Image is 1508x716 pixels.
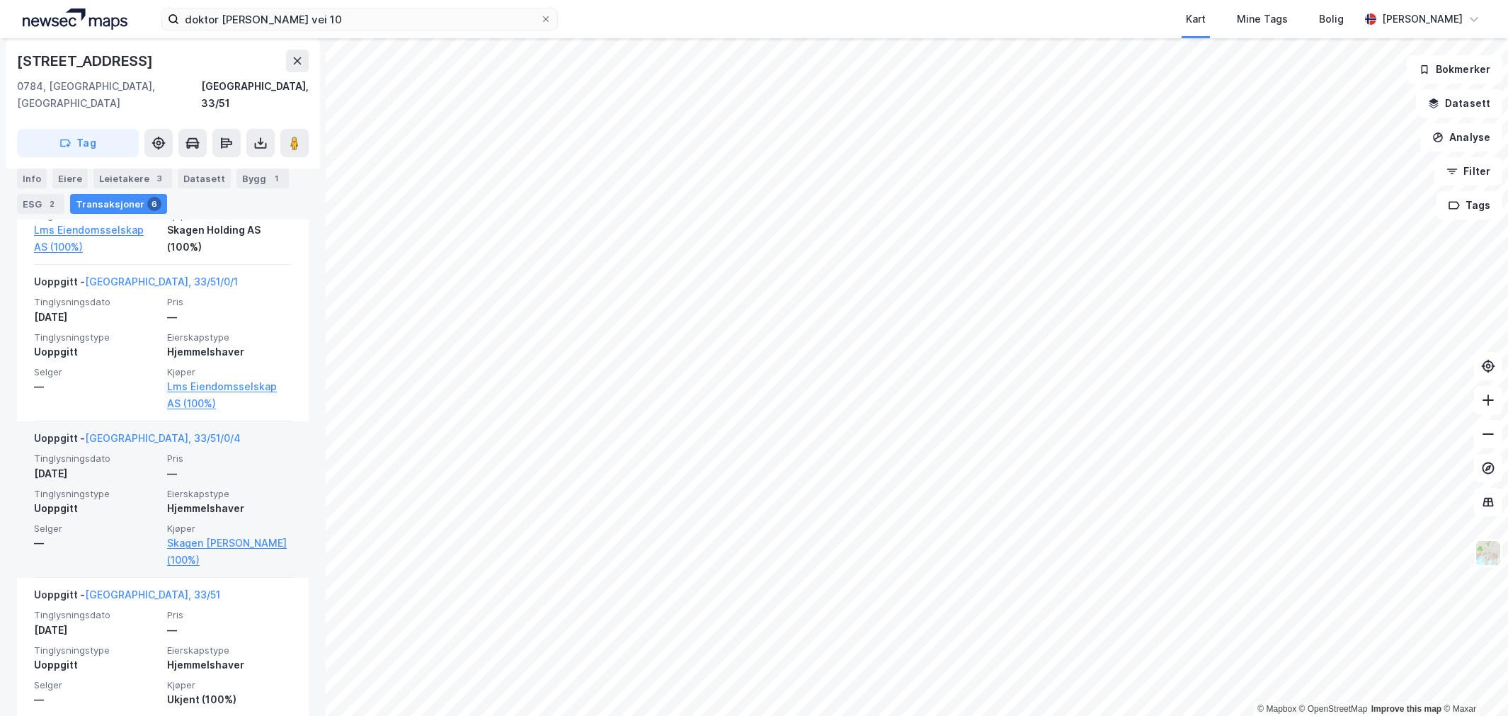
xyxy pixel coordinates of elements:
[179,8,540,30] input: Søk på adresse, matrikkel, gårdeiere, leietakere eller personer
[34,679,159,691] span: Selger
[34,586,220,609] div: Uoppgitt -
[34,535,159,552] div: —
[34,488,159,500] span: Tinglysningstype
[34,523,159,535] span: Selger
[167,465,292,482] div: —
[1437,648,1508,716] div: Kontrollprogram for chat
[167,657,292,674] div: Hjemmelshaver
[45,197,59,211] div: 2
[34,343,159,360] div: Uoppgitt
[1420,123,1502,152] button: Analyse
[34,453,159,465] span: Tinglysningsdato
[167,331,292,343] span: Eierskapstype
[167,343,292,360] div: Hjemmelshaver
[93,169,172,188] div: Leietakere
[1434,157,1502,186] button: Filter
[34,500,159,517] div: Uoppgitt
[70,194,167,214] div: Transaksjoner
[167,691,292,708] div: Ukjent (100%)
[34,465,159,482] div: [DATE]
[167,644,292,657] span: Eierskapstype
[34,366,159,378] span: Selger
[1437,648,1508,716] iframe: Chat Widget
[1186,11,1206,28] div: Kart
[167,523,292,535] span: Kjøper
[269,171,283,186] div: 1
[167,500,292,517] div: Hjemmelshaver
[167,535,292,569] a: Skagen [PERSON_NAME] (100%)
[34,296,159,308] span: Tinglysningsdato
[52,169,88,188] div: Eiere
[34,378,159,395] div: —
[17,129,139,157] button: Tag
[34,331,159,343] span: Tinglysningstype
[167,222,292,256] div: Skagen Holding AS (100%)
[23,8,127,30] img: logo.a4113a55bc3d86da70a041830d287a7e.svg
[34,273,238,296] div: Uoppgitt -
[34,430,241,453] div: Uoppgitt -
[1436,191,1502,220] button: Tags
[167,679,292,691] span: Kjøper
[1475,540,1502,567] img: Z
[152,171,166,186] div: 3
[1382,11,1463,28] div: [PERSON_NAME]
[167,488,292,500] span: Eierskapstype
[34,222,159,256] a: Lms Eiendomsselskap AS (100%)
[167,309,292,326] div: —
[1257,704,1296,714] a: Mapbox
[17,50,156,72] div: [STREET_ADDRESS]
[34,657,159,674] div: Uoppgitt
[178,169,231,188] div: Datasett
[85,275,238,288] a: [GEOGRAPHIC_DATA], 33/51/0/1
[167,296,292,308] span: Pris
[1416,89,1502,118] button: Datasett
[167,622,292,639] div: —
[34,309,159,326] div: [DATE]
[167,378,292,412] a: Lms Eiendomsselskap AS (100%)
[34,644,159,657] span: Tinglysningstype
[1299,704,1368,714] a: OpenStreetMap
[17,169,47,188] div: Info
[201,78,309,112] div: [GEOGRAPHIC_DATA], 33/51
[236,169,289,188] div: Bygg
[167,609,292,621] span: Pris
[167,366,292,378] span: Kjøper
[17,194,64,214] div: ESG
[34,691,159,708] div: —
[34,622,159,639] div: [DATE]
[1407,55,1502,84] button: Bokmerker
[17,78,201,112] div: 0784, [GEOGRAPHIC_DATA], [GEOGRAPHIC_DATA]
[167,453,292,465] span: Pris
[85,432,241,444] a: [GEOGRAPHIC_DATA], 33/51/0/4
[1371,704,1441,714] a: Improve this map
[147,197,161,211] div: 6
[34,609,159,621] span: Tinglysningsdato
[1319,11,1344,28] div: Bolig
[1237,11,1288,28] div: Mine Tags
[85,589,220,601] a: [GEOGRAPHIC_DATA], 33/51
